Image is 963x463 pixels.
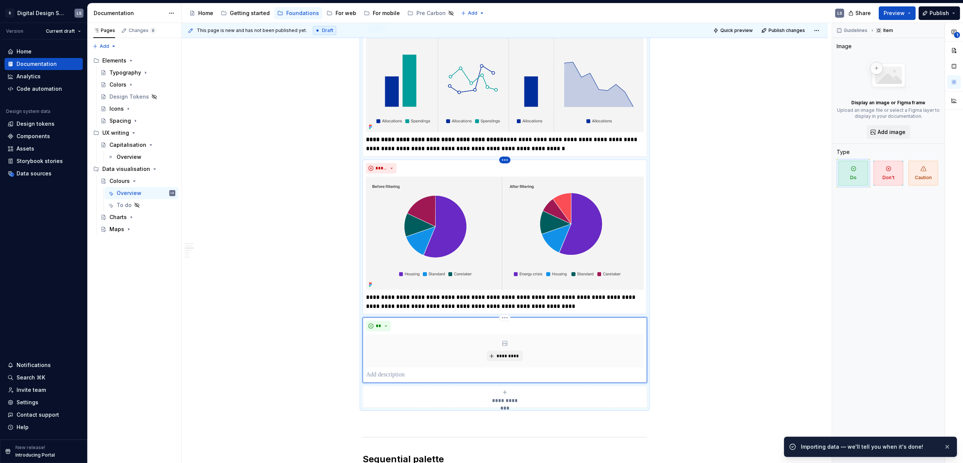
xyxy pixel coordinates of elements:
[46,28,75,34] span: Current draft
[5,372,83,384] button: Search ⌘K
[218,7,273,19] a: Getting started
[97,67,178,79] a: Typography
[468,10,477,16] span: Add
[373,9,400,17] div: For mobile
[404,7,457,19] a: Pre Carbon
[6,108,50,114] div: Design system data
[97,139,178,151] a: Capitalisation
[230,9,270,17] div: Getting started
[907,159,940,187] button: Caution
[97,103,178,115] a: Icons
[97,223,178,235] a: Maps
[105,151,178,163] a: Overview
[459,8,487,18] button: Add
[93,27,115,34] div: Pages
[102,165,150,173] div: Data visualisation
[94,9,165,17] div: Documentation
[851,100,925,106] p: Display an image or Figma frame
[97,91,178,103] a: Design Tokens
[855,9,871,17] span: Share
[109,177,130,185] div: Colours
[2,5,86,21] button: SDigital Design SystemLS
[17,157,63,165] div: Storybook stories
[5,70,83,82] a: Analytics
[838,161,868,186] span: Do
[5,359,83,371] button: Notifications
[711,25,756,36] button: Quick preview
[117,153,141,161] div: Overview
[6,28,23,34] div: Version
[17,133,50,140] div: Components
[366,177,644,290] img: e2535062-ed3f-4306-8f89-9e8b24e4d61b.png
[879,6,916,20] button: Preview
[837,10,842,16] div: LS
[43,26,84,37] button: Current draft
[197,27,307,34] span: This page is new and has not been published yet.
[5,9,14,18] div: S
[90,127,178,139] div: UX writing
[837,107,940,119] p: Upload an image file or select a Figma layer to display in your documentation.
[105,187,178,199] a: OverviewLS
[90,55,178,67] div: Elements
[878,128,905,136] span: Add image
[17,48,32,55] div: Home
[109,141,146,149] div: Capitalisation
[5,384,83,396] a: Invite team
[17,60,57,68] div: Documentation
[109,225,124,233] div: Maps
[5,409,83,421] button: Contact support
[908,161,938,186] span: Caution
[366,37,644,132] img: 61fc4ccb-bbca-4f09-9947-3b8212472f4e.png
[759,25,808,36] button: Publish changes
[274,7,322,19] a: Foundations
[17,73,41,80] div: Analytics
[801,443,938,451] div: Importing data — we'll tell you when it's done!
[324,7,359,19] a: For web
[117,201,132,209] div: To do
[102,57,126,64] div: Elements
[17,386,46,394] div: Invite team
[97,211,178,223] a: Charts
[109,69,141,76] div: Typography
[867,125,910,139] button: Add image
[5,58,83,70] a: Documentation
[837,148,850,156] div: Type
[361,7,403,19] a: For mobile
[109,213,127,221] div: Charts
[90,41,118,52] button: Add
[872,159,905,187] button: Don't
[5,118,83,130] a: Design tokens
[90,163,178,175] div: Data visualisation
[109,93,149,101] div: Design Tokens
[837,43,852,50] div: Image
[17,374,45,381] div: Search ⌘K
[5,396,83,408] a: Settings
[919,6,960,20] button: Publish
[97,115,178,127] a: Spacing
[769,27,805,34] span: Publish changes
[286,9,319,17] div: Foundations
[5,155,83,167] a: Storybook stories
[930,9,949,17] span: Publish
[97,175,178,187] a: Colours
[77,10,82,16] div: LS
[109,117,131,125] div: Spacing
[837,159,870,187] button: Do
[873,161,903,186] span: Don't
[322,27,333,34] span: Draft
[17,9,65,17] div: Digital Design System
[100,43,109,49] span: Add
[186,7,216,19] a: Home
[884,9,905,17] span: Preview
[90,55,178,235] div: Page tree
[17,411,59,419] div: Contact support
[17,120,55,128] div: Design tokens
[720,27,753,34] span: Quick preview
[17,423,29,431] div: Help
[97,79,178,91] a: Colors
[186,6,457,21] div: Page tree
[17,399,38,406] div: Settings
[5,143,83,155] a: Assets
[171,189,174,197] div: LS
[5,130,83,142] a: Components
